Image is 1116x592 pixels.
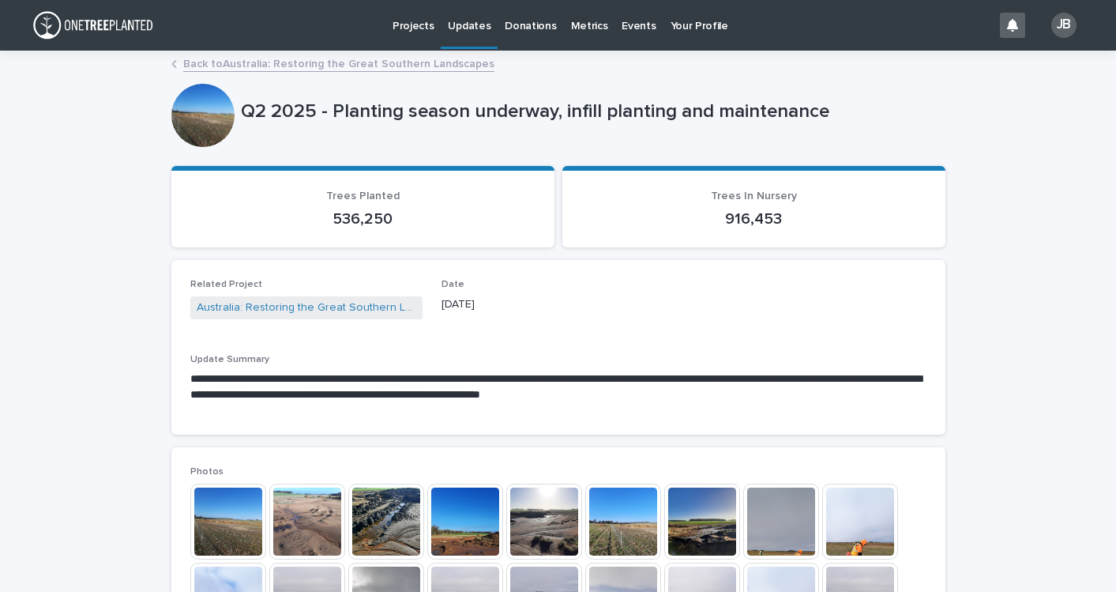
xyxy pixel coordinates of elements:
span: Date [442,280,464,289]
p: [DATE] [442,296,674,313]
span: Update Summary [190,355,269,364]
a: Australia: Restoring the Great Southern Landscapes [197,300,417,316]
span: Related Project [190,280,262,289]
span: Trees In Nursery [711,190,797,202]
span: Trees Planted [326,190,400,202]
div: JB [1051,13,1077,38]
p: Q2 2025 - Planting season underway, infill planting and maintenance [241,100,939,123]
a: Back toAustralia: Restoring the Great Southern Landscapes [183,54,494,72]
p: 916,453 [581,209,926,228]
p: 536,250 [190,209,535,228]
span: Photos [190,467,224,477]
img: dXRWmr73QAemm51gdz5J [32,9,154,41]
